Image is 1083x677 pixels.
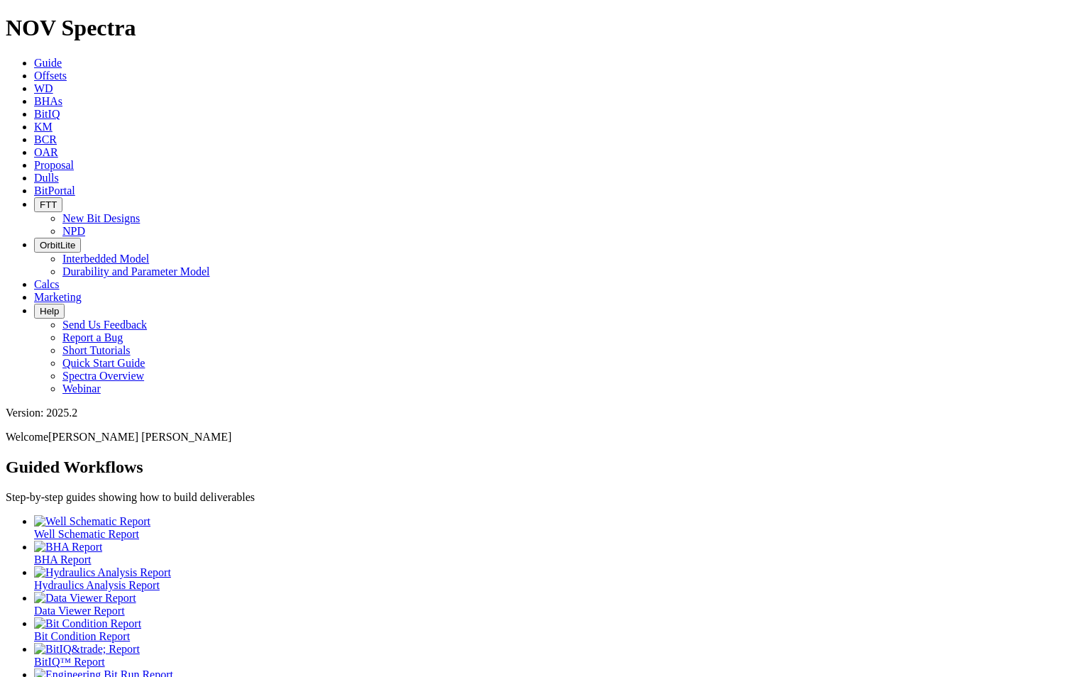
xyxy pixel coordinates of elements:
a: BHAs [34,95,62,107]
img: Well Schematic Report [34,515,150,528]
img: Data Viewer Report [34,592,136,605]
span: FTT [40,199,57,210]
a: Short Tutorials [62,344,131,356]
a: Report a Bug [62,331,123,343]
a: Well Schematic Report Well Schematic Report [34,515,1077,540]
span: BitIQ™ Report [34,656,105,668]
a: Dulls [34,172,59,184]
span: OrbitLite [40,240,75,251]
a: Quick Start Guide [62,357,145,369]
a: Proposal [34,159,74,171]
h1: NOV Spectra [6,15,1077,41]
a: Spectra Overview [62,370,144,382]
a: Guide [34,57,62,69]
a: Webinar [62,382,101,395]
img: Bit Condition Report [34,617,141,630]
div: Version: 2025.2 [6,407,1077,419]
a: Durability and Parameter Model [62,265,210,277]
button: Help [34,304,65,319]
p: Step-by-step guides showing how to build deliverables [6,491,1077,504]
a: New Bit Designs [62,212,140,224]
a: Data Viewer Report Data Viewer Report [34,592,1077,617]
span: Bit Condition Report [34,630,130,642]
span: Hydraulics Analysis Report [34,579,160,591]
a: Bit Condition Report Bit Condition Report [34,617,1077,642]
a: Interbedded Model [62,253,149,265]
img: Hydraulics Analysis Report [34,566,171,579]
a: Offsets [34,70,67,82]
a: Send Us Feedback [62,319,147,331]
span: BHA Report [34,554,91,566]
a: BHA Report BHA Report [34,541,1077,566]
a: Calcs [34,278,60,290]
a: BitPortal [34,185,75,197]
p: Welcome [6,431,1077,444]
h2: Guided Workflows [6,458,1077,477]
span: Data Viewer Report [34,605,125,617]
span: Well Schematic Report [34,528,139,540]
button: FTT [34,197,62,212]
a: BitIQ [34,108,60,120]
button: OrbitLite [34,238,81,253]
a: BitIQ&trade; Report BitIQ™ Report [34,643,1077,668]
a: Marketing [34,291,82,303]
img: BitIQ&trade; Report [34,643,140,656]
a: NPD [62,225,85,237]
span: Help [40,306,59,317]
a: KM [34,121,53,133]
a: Hydraulics Analysis Report Hydraulics Analysis Report [34,566,1077,591]
a: WD [34,82,53,94]
a: OAR [34,146,58,158]
span: [PERSON_NAME] [PERSON_NAME] [48,431,231,443]
a: BCR [34,133,57,145]
img: BHA Report [34,541,102,554]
